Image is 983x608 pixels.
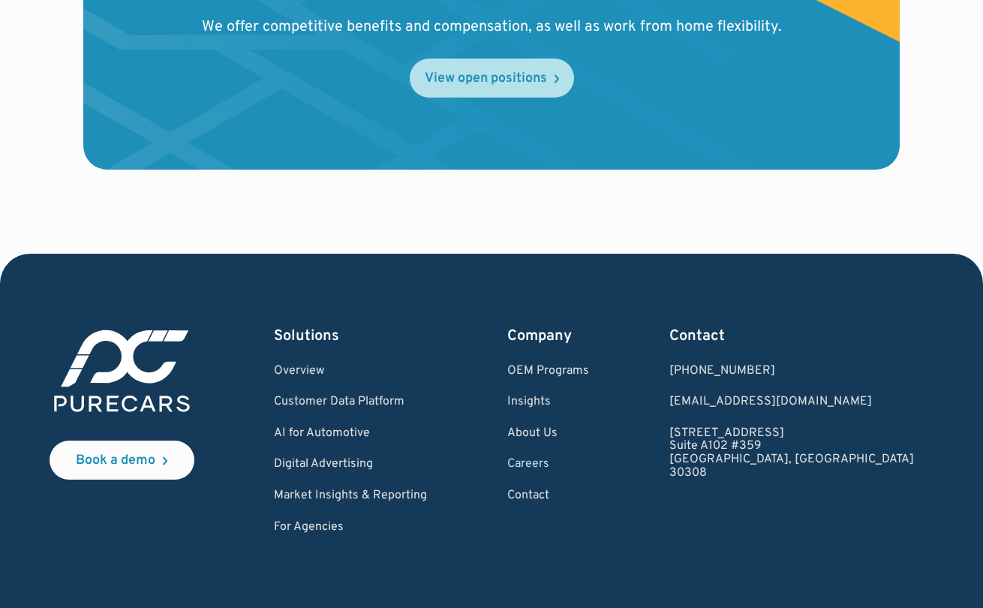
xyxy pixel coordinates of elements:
[507,396,589,409] a: Insights
[507,326,589,347] div: Company
[507,458,589,471] a: Careers
[507,489,589,503] a: Contact
[274,521,427,534] a: For Agencies
[669,326,914,347] div: Contact
[410,59,574,98] a: View open positions
[274,365,427,378] a: Overview
[76,454,155,468] div: Book a demo
[425,72,547,86] div: View open positions
[274,489,427,503] a: Market Insights & Reporting
[274,326,427,347] div: Solutions
[507,427,589,441] a: About Us
[507,365,589,378] a: OEM Programs
[669,365,914,378] div: [PHONE_NUMBER]
[274,396,427,409] a: Customer Data Platform
[50,441,194,480] a: Book a demo
[50,326,194,417] img: purecars logo
[669,396,914,409] a: Email us
[274,427,427,441] a: AI for Automotive
[669,427,914,480] a: [STREET_ADDRESS]Suite A102 #359[GEOGRAPHIC_DATA], [GEOGRAPHIC_DATA]30308
[274,458,427,471] a: Digital Advertising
